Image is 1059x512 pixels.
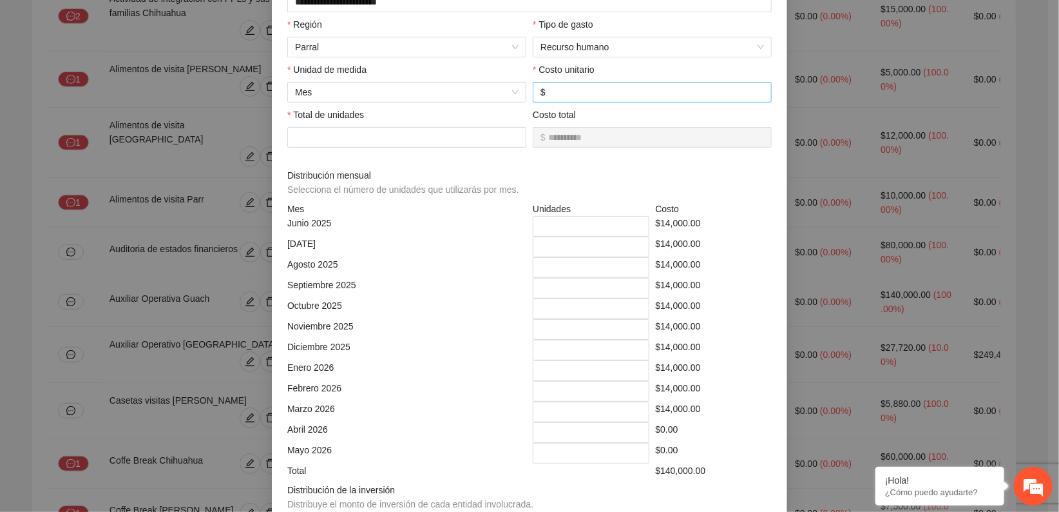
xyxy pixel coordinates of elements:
div: $14,000.00 [653,216,776,237]
p: ¿Cómo puedo ayudarte? [885,487,995,497]
div: Unidades [529,202,653,216]
div: Septiembre 2025 [284,278,529,299]
div: $140,000.00 [653,464,776,478]
span: Parral [295,37,519,57]
div: $14,000.00 [653,360,776,381]
div: $14,000.00 [653,257,776,278]
div: Octubre 2025 [284,299,529,319]
div: Chatee con nosotros ahora [67,66,216,83]
div: Marzo 2026 [284,402,529,422]
div: Enero 2026 [284,360,529,381]
div: Mes [284,202,529,216]
span: Distribución mensual [287,168,524,197]
div: Febrero 2026 [284,381,529,402]
div: Junio 2025 [284,216,529,237]
div: Noviembre 2025 [284,319,529,340]
label: Región [287,17,322,32]
div: $0.00 [653,422,776,443]
div: Diciembre 2025 [284,340,529,360]
div: $14,000.00 [653,278,776,299]
div: [DATE] [284,237,529,257]
label: Costo unitario [533,63,595,77]
div: Total [284,464,529,478]
span: Mes [295,83,519,102]
span: $ [540,130,546,144]
div: $14,000.00 [653,402,776,422]
label: Total de unidades [287,108,364,122]
div: $14,000.00 [653,340,776,360]
div: $0.00 [653,443,776,464]
div: $14,000.00 [653,381,776,402]
span: Distribución de la inversión [287,483,539,511]
span: Distribuye el monto de inversión de cada entidad involucrada. [287,499,533,509]
div: ¡Hola! [885,475,995,486]
div: $14,000.00 [653,237,776,257]
span: Recurso humano [540,37,764,57]
div: Minimizar ventana de chat en vivo [211,6,242,37]
div: $14,000.00 [653,299,776,319]
div: Abril 2026 [284,422,529,443]
label: Costo total [533,108,576,122]
div: Mayo 2026 [284,443,529,464]
span: Estamos en línea. [75,172,178,302]
textarea: Escriba su mensaje y pulse “Intro” [6,352,245,397]
div: $14,000.00 [653,319,776,340]
div: Costo [653,202,776,216]
label: Unidad de medida [287,63,367,77]
label: Tipo de gasto [533,17,593,32]
span: Selecciona el número de unidades que utilizarás por mes. [287,184,519,195]
span: $ [540,85,546,99]
div: Agosto 2025 [284,257,529,278]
